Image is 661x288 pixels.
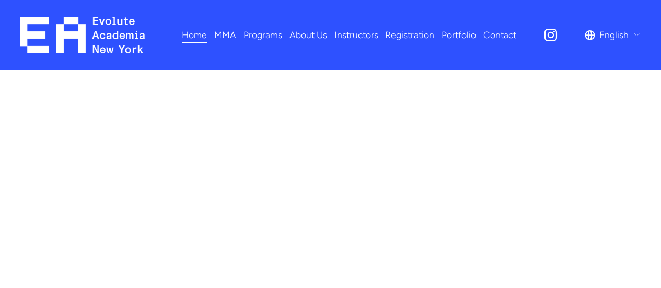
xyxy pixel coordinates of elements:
[243,26,282,44] a: folder dropdown
[385,26,434,44] a: Registration
[243,27,282,43] span: Programs
[585,26,641,44] div: language picker
[599,27,629,43] span: English
[483,26,516,44] a: Contact
[289,26,327,44] a: About Us
[543,27,559,43] a: Instagram
[214,27,236,43] span: MMA
[20,17,145,53] img: EA
[442,26,476,44] a: Portfolio
[334,26,378,44] a: Instructors
[182,26,207,44] a: Home
[214,26,236,44] a: folder dropdown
